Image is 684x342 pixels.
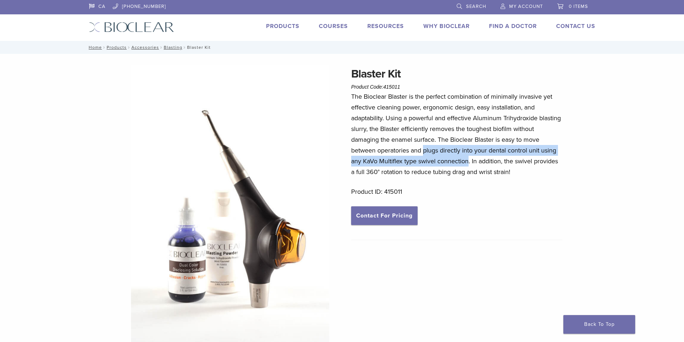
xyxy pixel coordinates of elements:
span: / [182,46,187,49]
a: Blasting [164,45,182,50]
a: Courses [319,23,348,30]
nav: Blaster Kit [84,41,601,54]
span: My Account [509,4,543,9]
img: Bioclear [89,22,174,32]
a: Back To Top [563,315,635,334]
h1: Blaster Kit [351,65,562,83]
span: / [159,46,164,49]
a: Why Bioclear [423,23,470,30]
a: Home [87,45,102,50]
a: Products [266,23,299,30]
span: Product Code: [351,84,400,90]
a: Find A Doctor [489,23,537,30]
a: Contact Us [556,23,595,30]
a: Resources [367,23,404,30]
a: Contact For Pricing [351,206,418,225]
span: 0 items [569,4,588,9]
a: Accessories [131,45,159,50]
span: Search [466,4,486,9]
a: Products [107,45,127,50]
span: / [102,46,107,49]
span: / [127,46,131,49]
p: Product ID: 415011 [351,186,562,197]
p: The Bioclear Blaster is the perfect combination of minimally invasive yet effective cleaning powe... [351,91,562,177]
span: 415011 [383,84,400,90]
